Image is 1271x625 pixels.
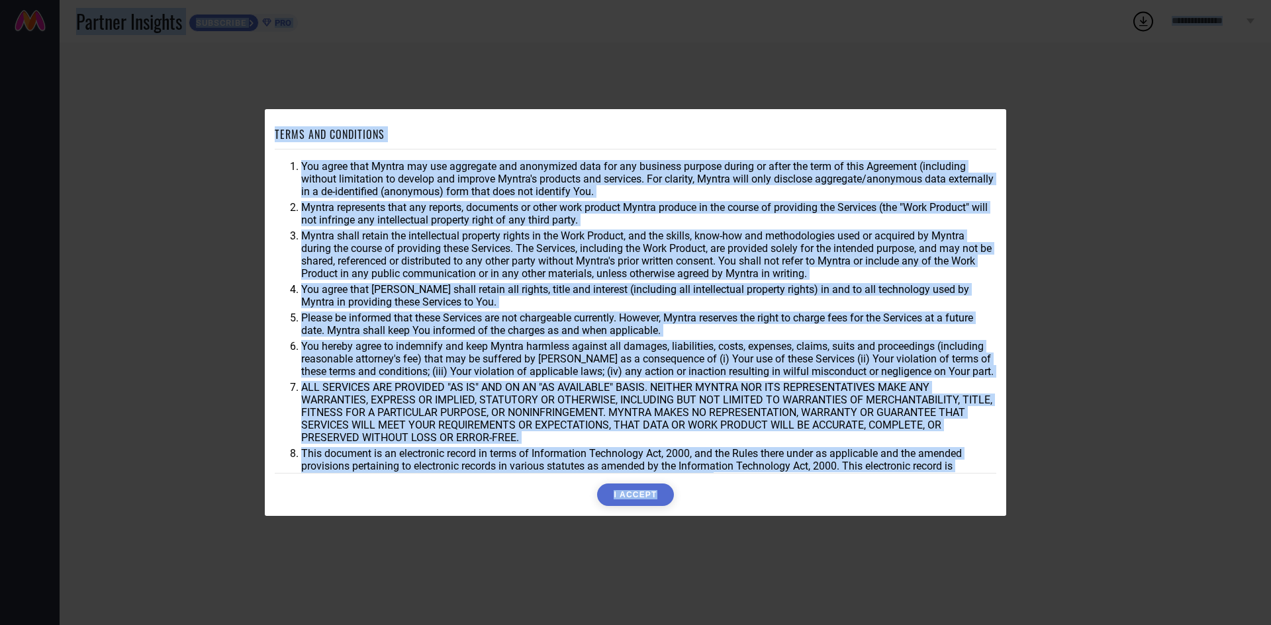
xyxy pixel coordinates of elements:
li: You hereby agree to indemnify and keep Myntra harmless against all damages, liabilities, costs, e... [301,340,996,378]
li: Myntra represents that any reports, documents or other work product Myntra produce in the course ... [301,201,996,226]
li: Myntra shall retain the intellectual property rights in the Work Product, and the skills, know-ho... [301,229,996,280]
h1: TERMS AND CONDITIONS [275,126,385,142]
li: This document is an electronic record in terms of Information Technology Act, 2000, and the Rules... [301,447,996,485]
button: I ACCEPT [597,483,673,506]
li: Please be informed that these Services are not chargeable currently. However, Myntra reserves the... [301,312,996,337]
li: ALL SERVICES ARE PROVIDED "AS IS" AND ON AN "AS AVAILABLE" BASIS. NEITHER MYNTRA NOR ITS REPRESEN... [301,381,996,444]
li: You agree that [PERSON_NAME] shall retain all rights, title and interest (including all intellect... [301,283,996,308]
li: You agree that Myntra may use aggregate and anonymized data for any business purpose during or af... [301,160,996,198]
